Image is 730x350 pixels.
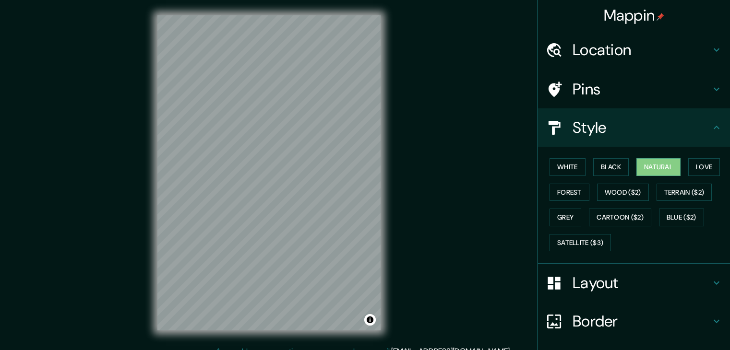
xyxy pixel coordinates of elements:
h4: Layout [573,273,711,292]
button: Toggle attribution [364,314,376,326]
button: Satellite ($3) [550,234,611,252]
button: Cartoon ($2) [589,209,651,226]
button: Blue ($2) [659,209,704,226]
div: Style [538,108,730,147]
button: Love [688,158,720,176]
button: Black [593,158,629,176]
button: Natural [636,158,681,176]
iframe: Help widget launcher [645,313,719,339]
img: pin-icon.png [657,13,664,21]
button: Forest [550,184,589,201]
h4: Border [573,312,711,331]
div: Location [538,31,730,69]
button: Terrain ($2) [657,184,712,201]
button: Wood ($2) [597,184,649,201]
h4: Pins [573,80,711,99]
button: Grey [550,209,581,226]
div: Pins [538,70,730,108]
button: White [550,158,586,176]
h4: Location [573,40,711,59]
div: Layout [538,264,730,302]
div: Border [538,302,730,340]
h4: Style [573,118,711,137]
canvas: Map [157,15,381,330]
h4: Mappin [604,6,665,25]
